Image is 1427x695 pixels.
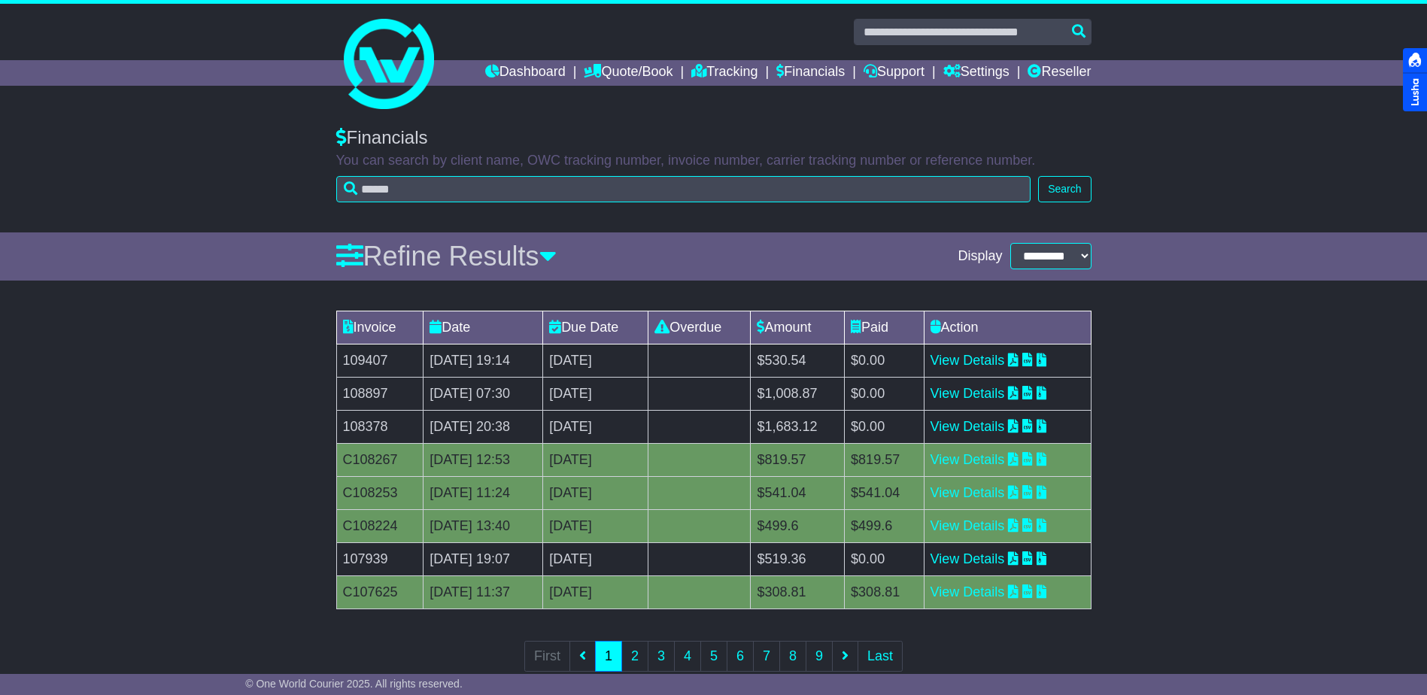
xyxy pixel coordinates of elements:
[931,386,1005,401] a: View Details
[336,377,424,410] td: 108897
[727,641,754,672] a: 6
[424,443,543,476] td: [DATE] 12:53
[336,575,424,609] td: C107625
[424,377,543,410] td: [DATE] 07:30
[543,476,648,509] td: [DATE]
[776,60,845,86] a: Financials
[864,60,925,86] a: Support
[543,443,648,476] td: [DATE]
[751,509,845,542] td: $499.6
[336,443,424,476] td: C108267
[751,542,845,575] td: $519.36
[845,443,924,476] td: $819.57
[336,127,1092,149] div: Financials
[845,377,924,410] td: $0.00
[958,248,1002,265] span: Display
[424,542,543,575] td: [DATE] 19:07
[751,311,845,344] td: Amount
[858,641,903,672] a: Last
[700,641,727,672] a: 5
[424,311,543,344] td: Date
[336,241,557,272] a: Refine Results
[336,542,424,575] td: 107939
[336,410,424,443] td: 108378
[751,377,845,410] td: $1,008.87
[674,641,701,672] a: 4
[845,575,924,609] td: $308.81
[751,344,845,377] td: $530.54
[648,311,751,344] td: Overdue
[845,476,924,509] td: $541.04
[779,641,806,672] a: 8
[543,542,648,575] td: [DATE]
[691,60,758,86] a: Tracking
[543,344,648,377] td: [DATE]
[543,410,648,443] td: [DATE]
[336,509,424,542] td: C108224
[845,410,924,443] td: $0.00
[336,476,424,509] td: C108253
[1028,60,1091,86] a: Reseller
[621,641,648,672] a: 2
[924,311,1091,344] td: Action
[336,344,424,377] td: 109407
[424,344,543,377] td: [DATE] 19:14
[543,575,648,609] td: [DATE]
[595,641,622,672] a: 1
[845,542,924,575] td: $0.00
[751,443,845,476] td: $819.57
[485,60,566,86] a: Dashboard
[931,452,1005,467] a: View Details
[845,311,924,344] td: Paid
[751,476,845,509] td: $541.04
[424,410,543,443] td: [DATE] 20:38
[245,678,463,690] span: © One World Courier 2025. All rights reserved.
[845,509,924,542] td: $499.6
[845,344,924,377] td: $0.00
[931,419,1005,434] a: View Details
[424,476,543,509] td: [DATE] 11:24
[543,311,648,344] td: Due Date
[336,311,424,344] td: Invoice
[931,518,1005,533] a: View Details
[931,353,1005,368] a: View Details
[543,377,648,410] td: [DATE]
[931,584,1005,599] a: View Details
[424,509,543,542] td: [DATE] 13:40
[931,485,1005,500] a: View Details
[751,410,845,443] td: $1,683.12
[336,153,1092,169] p: You can search by client name, OWC tracking number, invoice number, carrier tracking number or re...
[931,551,1005,566] a: View Details
[424,575,543,609] td: [DATE] 11:37
[543,509,648,542] td: [DATE]
[1038,176,1091,202] button: Search
[751,575,845,609] td: $308.81
[806,641,833,672] a: 9
[753,641,780,672] a: 7
[648,641,675,672] a: 3
[943,60,1010,86] a: Settings
[584,60,673,86] a: Quote/Book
